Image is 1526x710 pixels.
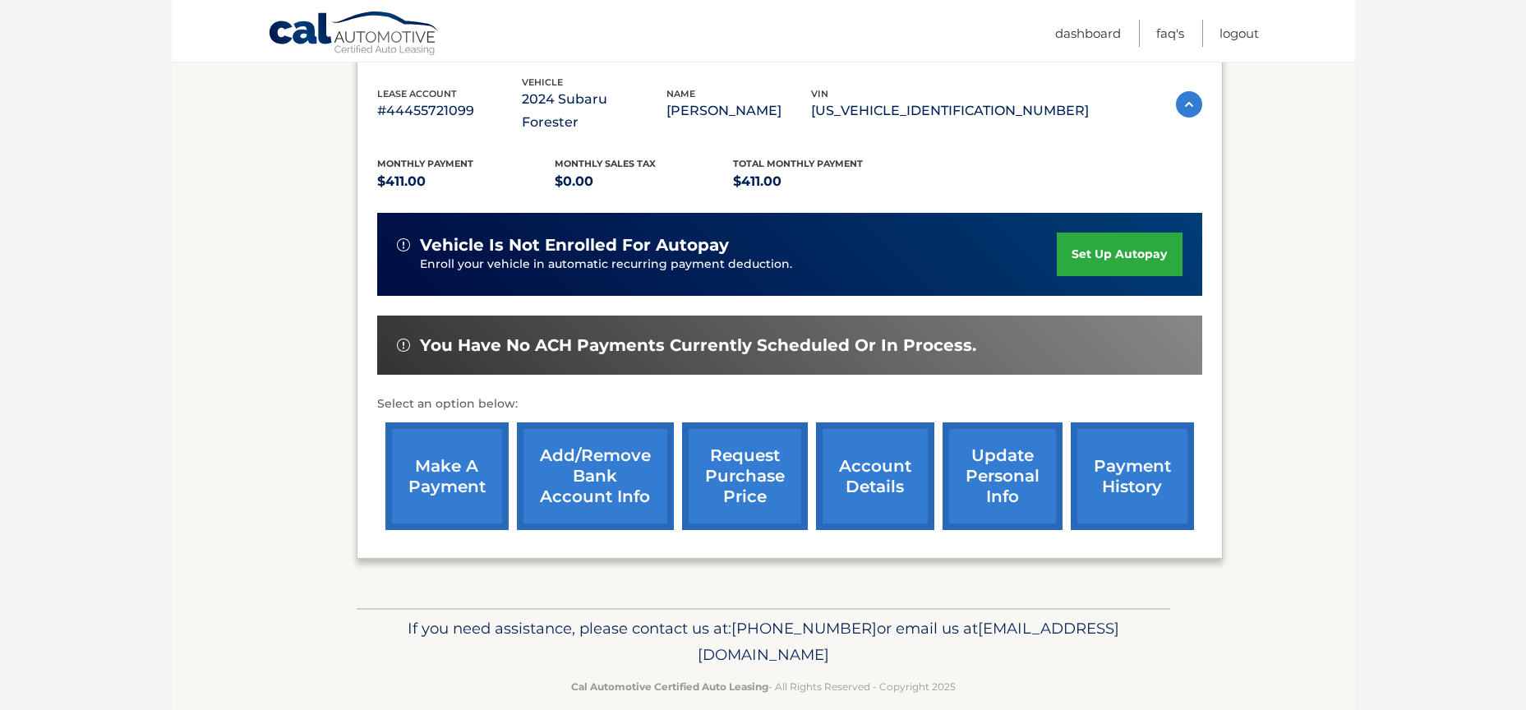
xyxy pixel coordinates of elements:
[811,99,1089,122] p: [US_VEHICLE_IDENTIFICATION_NUMBER]
[1071,422,1194,530] a: payment history
[522,88,666,134] p: 2024 Subaru Forester
[385,422,509,530] a: make a payment
[571,680,768,693] strong: Cal Automotive Certified Auto Leasing
[816,422,934,530] a: account details
[268,11,440,58] a: Cal Automotive
[1057,233,1182,276] a: set up autopay
[420,335,976,356] span: You have no ACH payments currently scheduled or in process.
[682,422,808,530] a: request purchase price
[367,678,1159,695] p: - All Rights Reserved - Copyright 2025
[367,615,1159,668] p: If you need assistance, please contact us at: or email us at
[377,99,522,122] p: #44455721099
[397,238,410,251] img: alert-white.svg
[555,170,733,193] p: $0.00
[731,619,877,638] span: [PHONE_NUMBER]
[1156,20,1184,47] a: FAQ's
[733,170,911,193] p: $411.00
[1219,20,1259,47] a: Logout
[420,235,729,256] span: vehicle is not enrolled for autopay
[377,158,473,169] span: Monthly Payment
[698,619,1119,664] span: [EMAIL_ADDRESS][DOMAIN_NAME]
[943,422,1063,530] a: update personal info
[1176,91,1202,118] img: accordion-active.svg
[377,88,457,99] span: lease account
[555,158,656,169] span: Monthly sales Tax
[420,256,1058,274] p: Enroll your vehicle in automatic recurring payment deduction.
[377,170,556,193] p: $411.00
[522,76,563,88] span: vehicle
[733,158,863,169] span: Total Monthly Payment
[666,88,695,99] span: name
[517,422,674,530] a: Add/Remove bank account info
[811,88,828,99] span: vin
[1055,20,1121,47] a: Dashboard
[397,339,410,352] img: alert-white.svg
[666,99,811,122] p: [PERSON_NAME]
[377,394,1202,414] p: Select an option below:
